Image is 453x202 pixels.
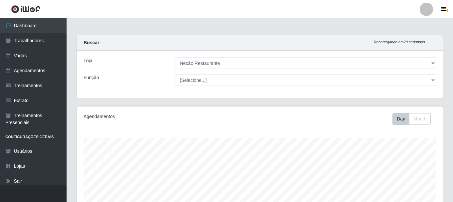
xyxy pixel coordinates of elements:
[84,74,99,81] label: Função
[409,113,431,125] button: Month
[84,113,225,120] div: Agendamentos
[11,5,41,13] img: CoreUI Logo
[392,113,409,125] button: Day
[374,40,428,44] i: Recarregando em 29 segundos...
[84,40,99,45] strong: Buscar
[84,57,92,64] label: Loja
[392,113,436,125] div: Toolbar with button groups
[392,113,431,125] div: First group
